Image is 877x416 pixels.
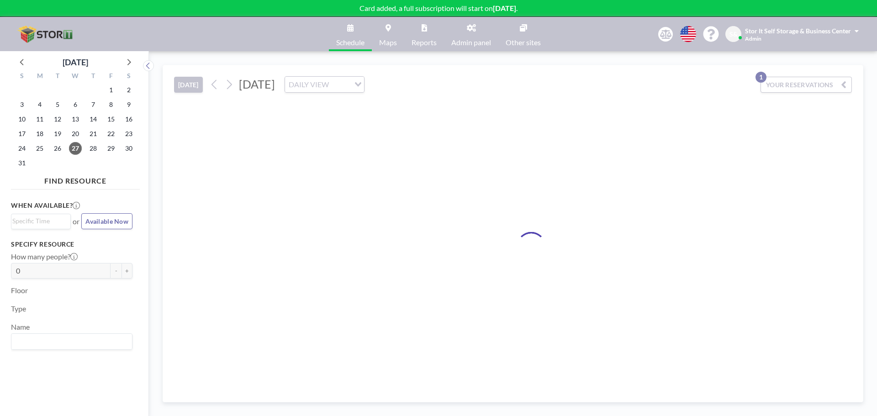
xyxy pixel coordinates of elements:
[755,72,766,83] p: 1
[111,263,122,279] button: -
[174,77,203,93] button: [DATE]
[73,217,79,226] span: or
[102,71,120,83] div: F
[379,39,397,46] span: Maps
[11,304,26,313] label: Type
[11,214,70,228] div: Search for option
[122,84,135,96] span: Saturday, August 2, 2025
[87,127,100,140] span: Thursday, August 21, 2025
[87,98,100,111] span: Thursday, August 7, 2025
[122,113,135,126] span: Saturday, August 16, 2025
[444,17,498,51] a: Admin panel
[122,263,132,279] button: +
[498,17,548,51] a: Other sites
[31,71,49,83] div: M
[11,240,132,248] h3: Specify resource
[332,79,349,90] input: Search for option
[81,213,132,229] button: Available Now
[412,39,437,46] span: Reports
[69,113,82,126] span: Wednesday, August 13, 2025
[105,142,117,155] span: Friday, August 29, 2025
[87,113,100,126] span: Thursday, August 14, 2025
[69,98,82,111] span: Wednesday, August 6, 2025
[285,77,364,92] div: Search for option
[745,27,851,35] span: Stor It Self Storage & Business Center
[69,127,82,140] span: Wednesday, August 20, 2025
[33,127,46,140] span: Monday, August 18, 2025
[122,98,135,111] span: Saturday, August 9, 2025
[239,77,275,91] span: [DATE]
[12,216,65,226] input: Search for option
[105,113,117,126] span: Friday, August 15, 2025
[16,98,28,111] span: Sunday, August 3, 2025
[85,217,128,225] span: Available Now
[33,113,46,126] span: Monday, August 11, 2025
[51,98,64,111] span: Tuesday, August 5, 2025
[13,71,31,83] div: S
[16,127,28,140] span: Sunday, August 17, 2025
[69,142,82,155] span: Wednesday, August 27, 2025
[729,30,738,38] span: S&
[67,71,85,83] div: W
[336,39,365,46] span: Schedule
[33,98,46,111] span: Monday, August 4, 2025
[287,79,331,90] span: DAILY VIEW
[404,17,444,51] a: Reports
[122,127,135,140] span: Saturday, August 23, 2025
[11,322,30,332] label: Name
[51,113,64,126] span: Tuesday, August 12, 2025
[11,173,140,185] h4: FIND RESOURCE
[84,71,102,83] div: T
[329,17,372,51] a: Schedule
[11,334,132,349] div: Search for option
[15,25,78,43] img: organization-logo
[51,142,64,155] span: Tuesday, August 26, 2025
[372,17,404,51] a: Maps
[63,56,88,68] div: [DATE]
[16,142,28,155] span: Sunday, August 24, 2025
[11,252,78,261] label: How many people?
[451,39,491,46] span: Admin panel
[493,4,516,12] b: [DATE]
[506,39,541,46] span: Other sites
[761,77,852,93] button: YOUR RESERVATIONS1
[16,157,28,169] span: Sunday, August 31, 2025
[105,84,117,96] span: Friday, August 1, 2025
[120,71,137,83] div: S
[87,142,100,155] span: Thursday, August 28, 2025
[745,35,761,42] span: Admin
[12,336,127,348] input: Search for option
[49,71,67,83] div: T
[51,127,64,140] span: Tuesday, August 19, 2025
[33,142,46,155] span: Monday, August 25, 2025
[11,286,28,295] label: Floor
[16,113,28,126] span: Sunday, August 10, 2025
[105,127,117,140] span: Friday, August 22, 2025
[122,142,135,155] span: Saturday, August 30, 2025
[105,98,117,111] span: Friday, August 8, 2025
